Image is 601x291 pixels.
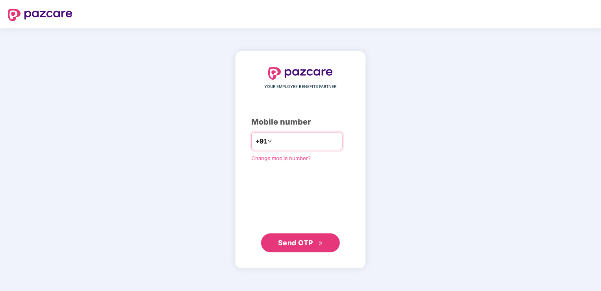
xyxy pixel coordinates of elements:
[8,9,72,21] img: logo
[265,84,337,90] span: YOUR EMPLOYEE BENEFITS PARTNER
[278,239,313,247] span: Send OTP
[261,233,340,252] button: Send OTPdouble-right
[268,67,333,80] img: logo
[251,116,350,128] div: Mobile number
[267,139,272,144] span: down
[256,136,267,146] span: +91
[318,241,323,246] span: double-right
[251,155,311,161] a: Change mobile number?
